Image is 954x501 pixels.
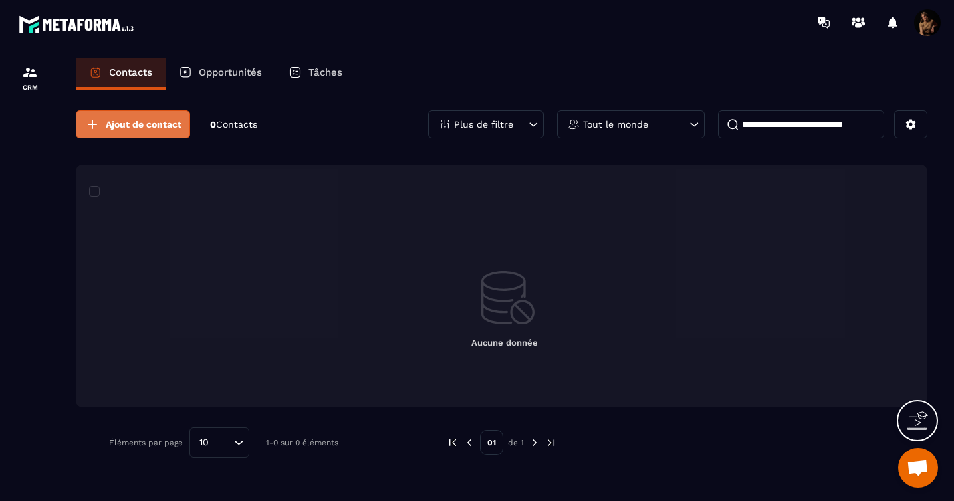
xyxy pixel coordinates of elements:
[583,120,648,129] p: Tout le monde
[529,437,540,449] img: next
[508,437,524,448] p: de 1
[266,438,338,447] p: 1-0 sur 0 éléments
[210,118,257,131] p: 0
[463,437,475,449] img: prev
[166,58,275,90] a: Opportunités
[447,437,459,449] img: prev
[545,437,557,449] img: next
[213,435,231,450] input: Search for option
[471,338,538,348] span: Aucune donnée
[109,438,183,447] p: Éléments par page
[480,430,503,455] p: 01
[19,12,138,37] img: logo
[22,64,38,80] img: formation
[199,66,262,78] p: Opportunités
[195,435,213,450] span: 10
[275,58,356,90] a: Tâches
[454,120,513,129] p: Plus de filtre
[109,66,152,78] p: Contacts
[76,58,166,90] a: Contacts
[898,448,938,488] div: Ouvrir le chat
[308,66,342,78] p: Tâches
[76,110,190,138] button: Ajout de contact
[3,54,57,101] a: formationformationCRM
[3,84,57,91] p: CRM
[189,427,249,458] div: Search for option
[216,119,257,130] span: Contacts
[106,118,181,131] span: Ajout de contact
